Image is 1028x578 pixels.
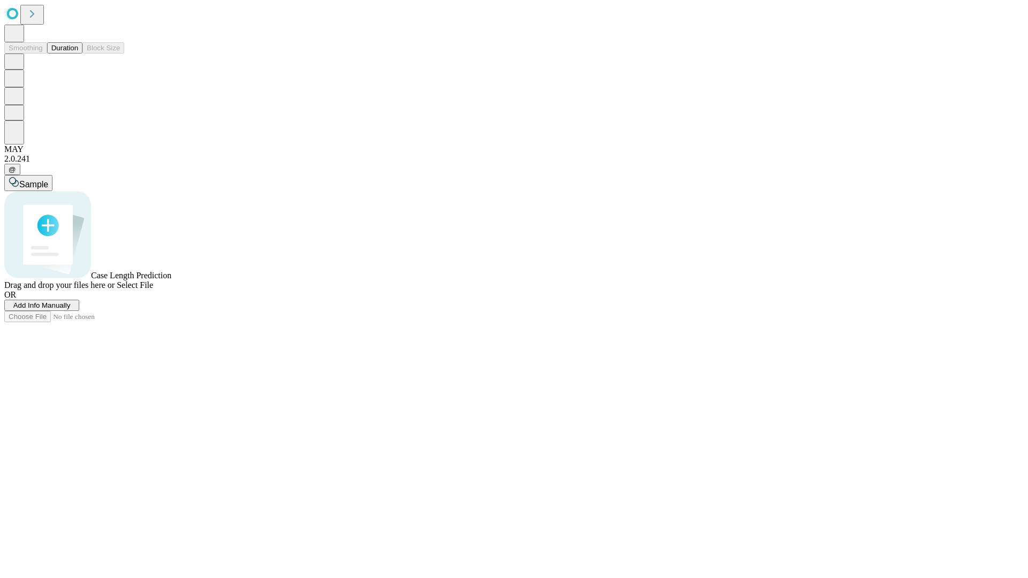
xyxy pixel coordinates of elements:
[13,301,71,309] span: Add Info Manually
[47,42,82,54] button: Duration
[82,42,124,54] button: Block Size
[4,144,1024,154] div: MAY
[19,180,48,189] span: Sample
[9,165,16,173] span: @
[4,42,47,54] button: Smoothing
[4,164,20,175] button: @
[4,154,1024,164] div: 2.0.241
[4,175,52,191] button: Sample
[4,280,115,290] span: Drag and drop your files here or
[4,300,79,311] button: Add Info Manually
[4,290,16,299] span: OR
[117,280,153,290] span: Select File
[91,271,171,280] span: Case Length Prediction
